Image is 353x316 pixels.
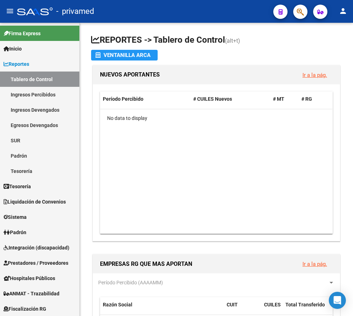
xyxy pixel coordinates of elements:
[273,96,284,102] span: # MT
[302,72,327,78] a: Ir a la pág.
[100,91,190,107] datatable-header-cell: Período Percibido
[339,7,347,15] mat-icon: person
[4,30,41,37] span: Firma Express
[91,34,342,47] h1: REPORTES -> Tablero de Control
[91,50,158,60] button: Ventanilla ARCA
[4,198,66,206] span: Liquidación de Convenios
[302,261,327,267] a: Ir a la pág.
[301,96,312,102] span: # RG
[190,91,270,107] datatable-header-cell: # CUILES Nuevos
[227,302,238,307] span: CUIT
[4,45,22,53] span: Inicio
[270,91,299,107] datatable-header-cell: # MT
[100,109,332,127] div: No data to display
[4,274,55,282] span: Hospitales Públicos
[285,302,325,307] span: Total Transferido
[299,91,327,107] datatable-header-cell: # RG
[4,305,46,313] span: Fiscalización RG
[329,292,346,309] div: Open Intercom Messenger
[4,183,31,190] span: Tesorería
[6,7,14,15] mat-icon: menu
[4,228,26,236] span: Padrón
[4,213,27,221] span: Sistema
[103,96,143,102] span: Período Percibido
[103,302,132,307] span: Razón Social
[225,37,240,44] span: (alt+t)
[297,257,333,270] button: Ir a la pág.
[4,244,69,252] span: Integración (discapacidad)
[56,4,94,19] span: - privamed
[100,71,160,78] span: NUEVOS APORTANTES
[297,68,333,81] button: Ir a la pág.
[95,50,153,60] div: Ventanilla ARCA
[4,290,59,297] span: ANMAT - Trazabilidad
[193,96,232,102] span: # CUILES Nuevos
[4,60,29,68] span: Reportes
[98,280,163,285] span: Período Percibido (AAAAMM)
[264,302,281,307] span: CUILES
[4,259,68,267] span: Prestadores / Proveedores
[100,260,192,267] span: EMPRESAS RG QUE MAS APORTAN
